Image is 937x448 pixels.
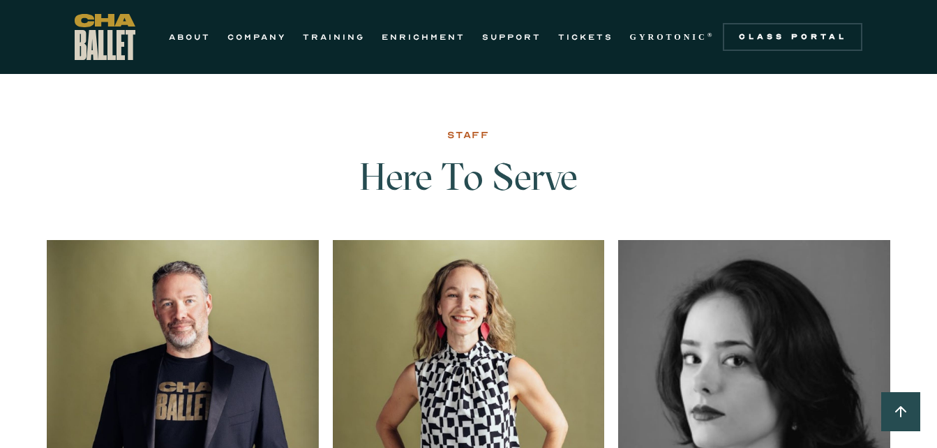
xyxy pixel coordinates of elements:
a: TRAINING [303,29,365,45]
a: Class Portal [723,23,862,51]
div: Class Portal [731,31,854,43]
h3: Here To Serve [242,156,696,226]
sup: ® [707,31,715,38]
a: COMPANY [227,29,286,45]
strong: GYROTONIC [630,32,707,42]
a: home [75,14,135,60]
a: SUPPORT [482,29,541,45]
a: GYROTONIC® [630,29,715,45]
a: ENRICHMENT [382,29,465,45]
a: ABOUT [169,29,211,45]
a: TICKETS [558,29,613,45]
div: STAFF [447,127,490,144]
